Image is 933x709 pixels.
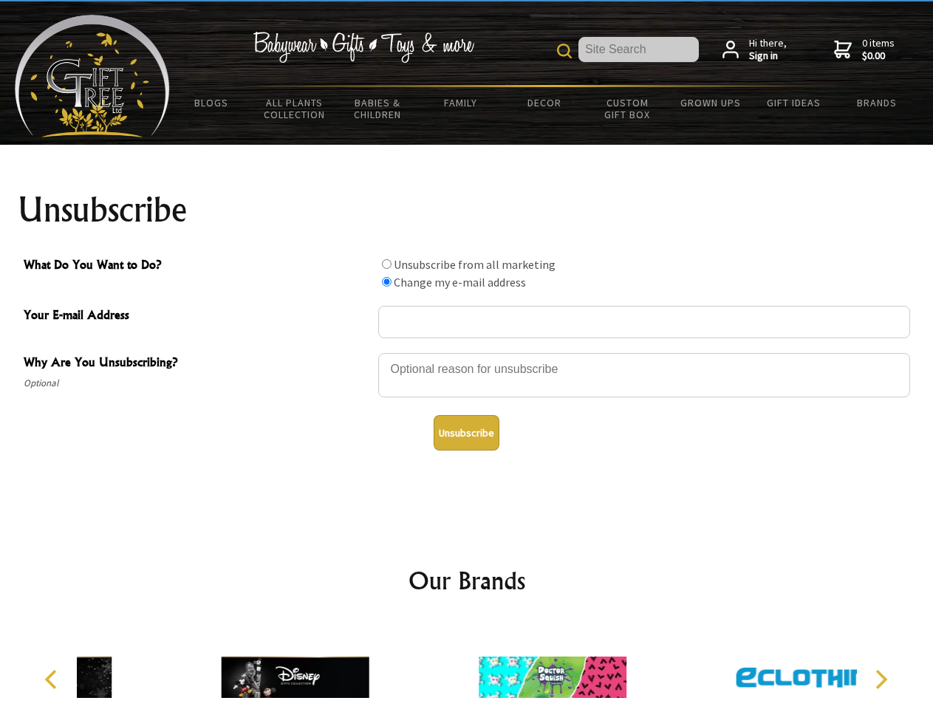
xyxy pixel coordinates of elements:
span: Your E-mail Address [24,306,371,327]
a: Brands [835,87,919,118]
label: Unsubscribe from all marketing [394,257,556,272]
span: 0 items [862,36,895,63]
button: Unsubscribe [434,415,499,451]
strong: Sign in [749,49,787,63]
img: Babyware - Gifts - Toys and more... [15,15,170,137]
a: Babies & Children [336,87,420,130]
input: Your E-mail Address [378,306,910,338]
a: Hi there,Sign in [722,37,787,63]
h1: Unsubscribe [18,192,916,227]
button: Previous [37,663,69,696]
a: 0 items$0.00 [834,37,895,63]
h2: Our Brands [30,563,904,598]
button: Next [864,663,897,696]
strong: $0.00 [862,49,895,63]
img: Babywear - Gifts - Toys & more [253,32,474,63]
input: Site Search [578,37,699,62]
a: Family [420,87,503,118]
label: Change my e-mail address [394,275,526,290]
a: Grown Ups [669,87,752,118]
input: What Do You Want to Do? [382,277,392,287]
img: product search [557,44,572,58]
a: Decor [502,87,586,118]
input: What Do You Want to Do? [382,259,392,269]
a: Gift Ideas [752,87,835,118]
a: BLOGS [170,87,253,118]
span: Why Are You Unsubscribing? [24,353,371,374]
textarea: Why Are You Unsubscribing? [378,353,910,397]
span: What Do You Want to Do? [24,256,371,277]
span: Optional [24,374,371,392]
span: Hi there, [749,37,787,63]
a: All Plants Collection [253,87,337,130]
a: Custom Gift Box [586,87,669,130]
